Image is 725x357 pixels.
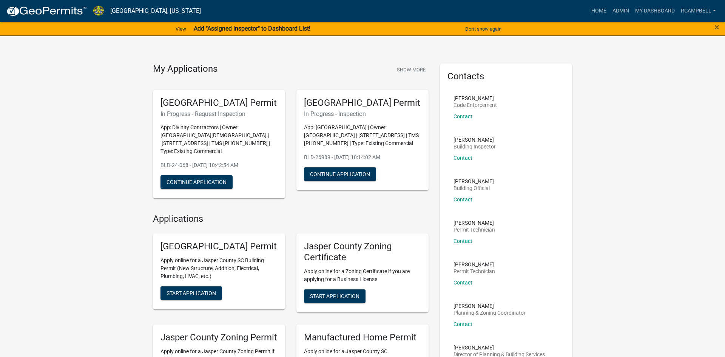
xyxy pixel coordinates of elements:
p: App: [GEOGRAPHIC_DATA] | Owner: [GEOGRAPHIC_DATA] | [STREET_ADDRESS] | TMS [PHONE_NUMBER] | Type:... [304,124,421,147]
p: Apply online for a Jasper County SC Building Permit (New Structure, Addition, Electrical, Plumbin... [160,257,278,280]
p: [PERSON_NAME] [454,179,494,184]
p: [PERSON_NAME] [454,345,545,350]
strong: Add "Assigned Inspector" to Dashboard List! [194,25,310,32]
p: Permit Technician [454,269,495,274]
a: My Dashboard [632,4,678,18]
h5: Jasper County Zoning Certificate [304,241,421,263]
span: Start Application [167,290,216,296]
a: Admin [609,4,632,18]
a: Contact [454,238,472,244]
button: Don't show again [462,23,504,35]
h5: [GEOGRAPHIC_DATA] Permit [304,97,421,108]
p: Building Official [454,185,494,191]
p: [PERSON_NAME] [454,262,495,267]
a: Contact [454,321,472,327]
button: Continue Application [304,167,376,181]
p: BLD-24-068 - [DATE] 10:42:54 AM [160,161,278,169]
h5: Contacts [447,71,565,82]
h5: Manufactured Home Permit [304,332,421,343]
a: rcampbell [678,4,719,18]
p: Permit Technician [454,227,495,232]
p: [PERSON_NAME] [454,96,497,101]
button: Start Application [160,286,222,300]
a: Contact [454,113,472,119]
h4: My Applications [153,63,217,75]
p: App: Divinity Contractors | Owner: [GEOGRAPHIC_DATA][DEMOGRAPHIC_DATA] | [STREET_ADDRESS] | TMS [... [160,124,278,155]
img: Jasper County, South Carolina [93,6,104,16]
h6: In Progress - Request Inspection [160,110,278,117]
h5: Jasper County Zoning Permit [160,332,278,343]
h5: [GEOGRAPHIC_DATA] Permit [160,241,278,252]
a: [GEOGRAPHIC_DATA], [US_STATE] [110,5,201,17]
p: Building Inspector [454,144,496,149]
h6: In Progress - Inspection [304,110,421,117]
a: Contact [454,155,472,161]
h5: [GEOGRAPHIC_DATA] Permit [160,97,278,108]
button: Continue Application [160,175,233,189]
button: Close [714,23,719,32]
p: [PERSON_NAME] [454,137,496,142]
p: Code Enforcement [454,102,497,108]
a: View [173,23,189,35]
span: Start Application [310,293,359,299]
a: Contact [454,196,472,202]
p: [PERSON_NAME] [454,303,526,309]
button: Start Application [304,289,366,303]
p: Apply online for a Zoning Certificate if you are applying for a Business License [304,267,421,283]
p: [PERSON_NAME] [454,220,495,226]
button: Show More [394,63,429,76]
a: Home [588,4,609,18]
p: BLD-26989 - [DATE] 10:14:02 AM [304,153,421,161]
p: Planning & Zoning Coordinator [454,310,526,315]
span: × [714,22,719,32]
a: Contact [454,280,472,286]
p: Director of Planning & Building Services [454,352,545,357]
h4: Applications [153,213,429,224]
